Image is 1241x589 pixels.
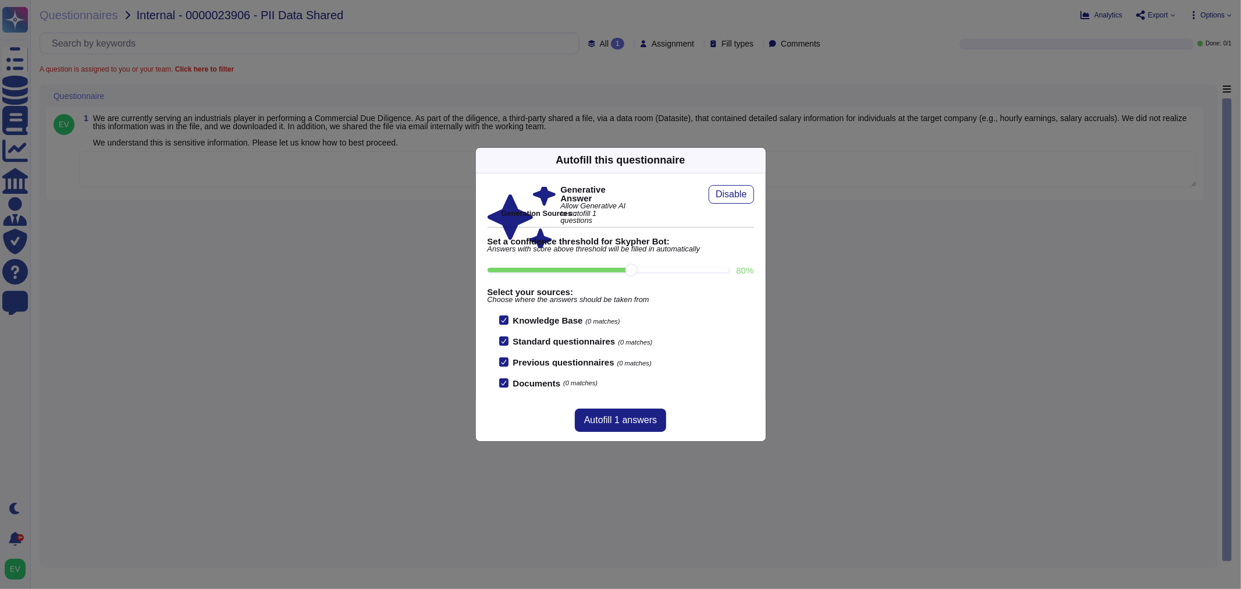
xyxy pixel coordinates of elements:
[488,237,754,246] b: Set a confidence threshold for Skypher Bot:
[488,288,754,296] b: Select your sources:
[488,246,754,253] span: Answers with score above threshold will be filled in automatically
[513,357,614,367] b: Previous questionnaires
[560,185,629,203] b: Generative Answer
[513,315,583,325] b: Knowledge Base
[488,296,754,304] span: Choose where the answers should be taken from
[513,336,616,346] b: Standard questionnaires
[513,379,561,388] b: Documents
[563,380,598,386] span: (0 matches)
[618,339,652,346] span: (0 matches)
[556,152,685,168] div: Autofill this questionnaire
[586,318,620,325] span: (0 matches)
[502,209,577,218] b: Generation Sources :
[736,266,753,275] label: 80 %
[709,185,753,204] button: Disable
[584,416,657,425] span: Autofill 1 answers
[560,203,629,225] span: Allow Generative AI to autofill 1 questions
[716,190,746,199] span: Disable
[575,409,666,432] button: Autofill 1 answers
[617,360,652,367] span: (0 matches)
